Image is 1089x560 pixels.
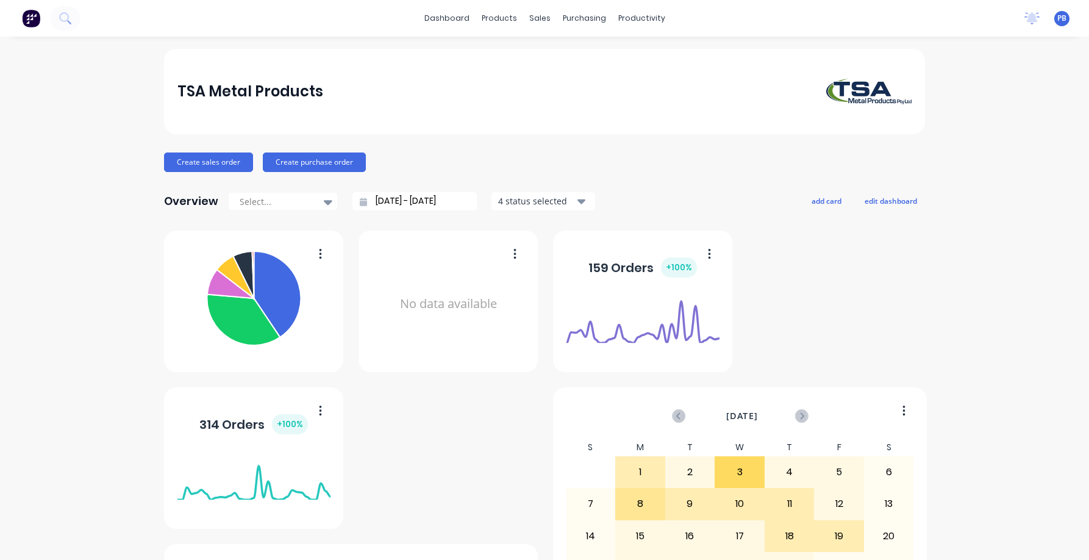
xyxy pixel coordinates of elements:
div: 16 [666,521,715,551]
div: 159 Orders [588,257,697,278]
a: dashboard [418,9,476,27]
div: 20 [865,521,913,551]
div: 5 [815,457,863,487]
div: + 100 % [661,257,697,278]
div: No data available [372,246,525,362]
div: S [864,439,914,456]
button: Create purchase order [263,153,366,172]
div: 6 [865,457,913,487]
div: TSA Metal Products [177,79,323,104]
div: 3 [715,457,764,487]
button: Create sales order [164,153,253,172]
div: 2 [666,457,715,487]
button: edit dashboard [857,193,925,209]
div: W [715,439,765,456]
button: 4 status selected [491,192,595,210]
div: products [476,9,523,27]
div: 8 [616,489,665,519]
div: purchasing [557,9,612,27]
img: TSA Metal Products [826,79,912,104]
div: 14 [566,521,615,551]
button: add card [804,193,849,209]
div: T [765,439,815,456]
span: PB [1057,13,1066,24]
div: 11 [765,489,814,519]
div: Overview [164,189,218,214]
div: 9 [666,489,715,519]
div: 17 [715,521,764,551]
div: 1 [616,457,665,487]
span: [DATE] [726,409,758,423]
div: M [615,439,665,456]
img: Factory [22,9,40,27]
div: + 100 % [272,414,308,434]
div: 4 [765,457,814,487]
div: 314 Orders [199,414,308,434]
div: 15 [616,521,665,551]
div: 12 [815,489,863,519]
div: 18 [765,521,814,551]
div: T [665,439,715,456]
div: 19 [815,521,863,551]
div: sales [523,9,557,27]
div: 7 [566,489,615,519]
div: 4 status selected [498,195,575,207]
div: productivity [612,9,671,27]
div: 10 [715,489,764,519]
div: S [566,439,616,456]
div: 13 [865,489,913,519]
div: F [814,439,864,456]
